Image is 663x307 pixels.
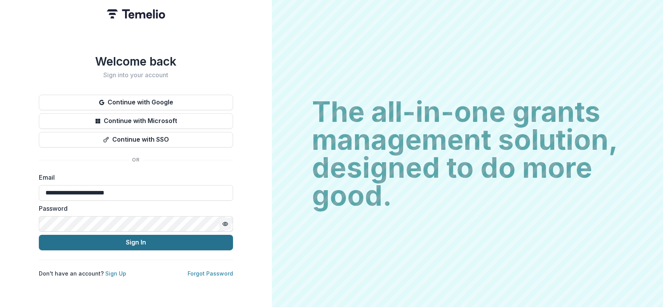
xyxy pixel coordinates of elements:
[39,132,233,147] button: Continue with SSO
[105,270,126,277] a: Sign Up
[107,9,165,19] img: Temelio
[39,235,233,250] button: Sign In
[39,113,233,129] button: Continue with Microsoft
[39,173,228,182] label: Email
[39,95,233,110] button: Continue with Google
[39,71,233,79] h2: Sign into your account
[188,270,233,277] a: Forgot Password
[39,54,233,68] h1: Welcome back
[39,269,126,278] p: Don't have an account?
[39,204,228,213] label: Password
[219,218,231,230] button: Toggle password visibility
